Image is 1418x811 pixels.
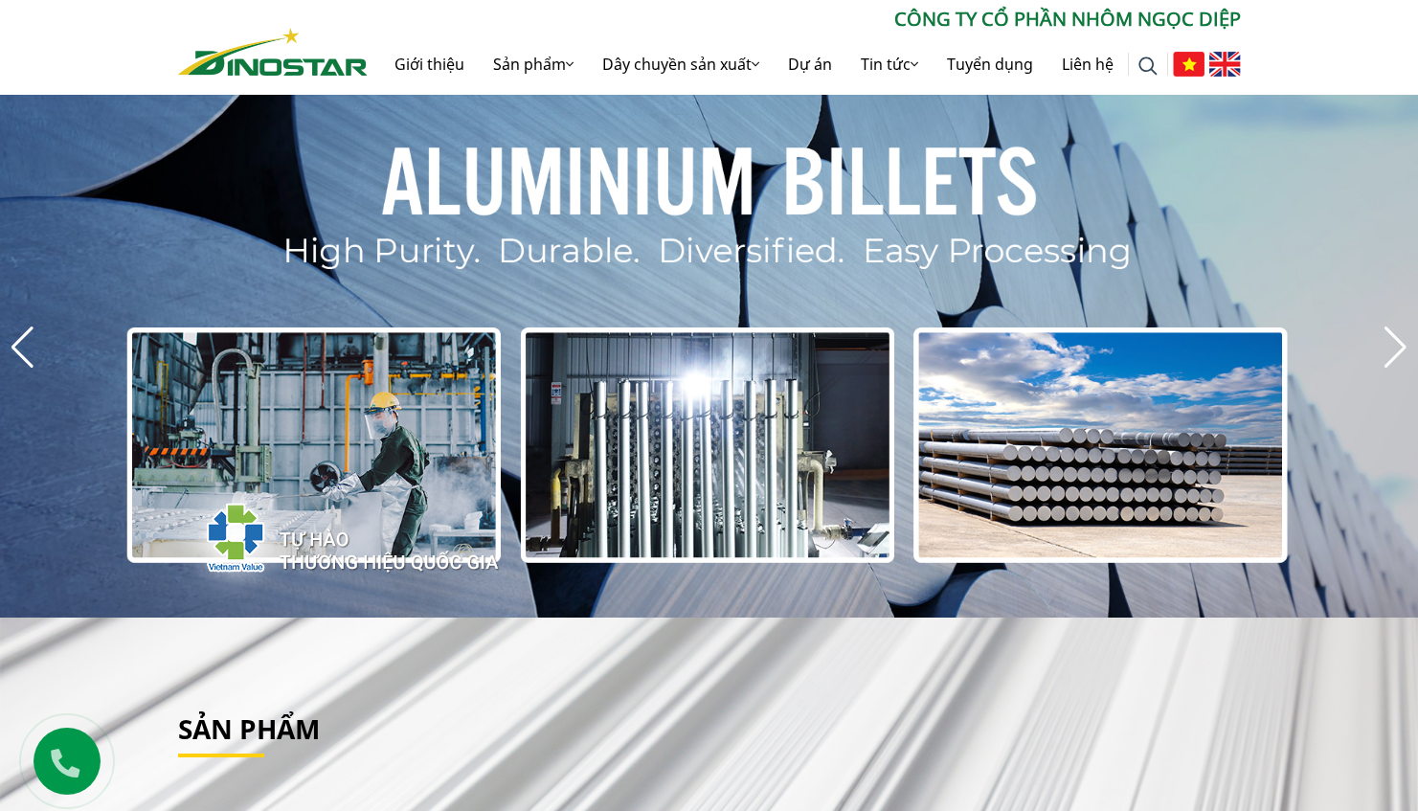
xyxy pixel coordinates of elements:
a: Giới thiệu [380,34,479,95]
div: Next slide [1383,327,1408,369]
a: Liên hệ [1047,34,1128,95]
img: search [1138,56,1158,76]
a: Tin tức [846,34,933,95]
img: Tiếng Việt [1173,52,1204,77]
img: Nhôm Dinostar [178,28,368,76]
div: Previous slide [10,327,35,369]
a: Sản phẩm [479,34,588,95]
a: Nhôm Dinostar [178,24,368,75]
a: Sản phẩm [178,710,320,747]
p: CÔNG TY CỔ PHẦN NHÔM NGỌC DIỆP [368,5,1241,34]
a: Dây chuyền sản xuất [588,34,774,95]
img: thqg [149,468,502,598]
a: Dự án [774,34,846,95]
img: English [1209,52,1241,77]
a: Tuyển dụng [933,34,1047,95]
